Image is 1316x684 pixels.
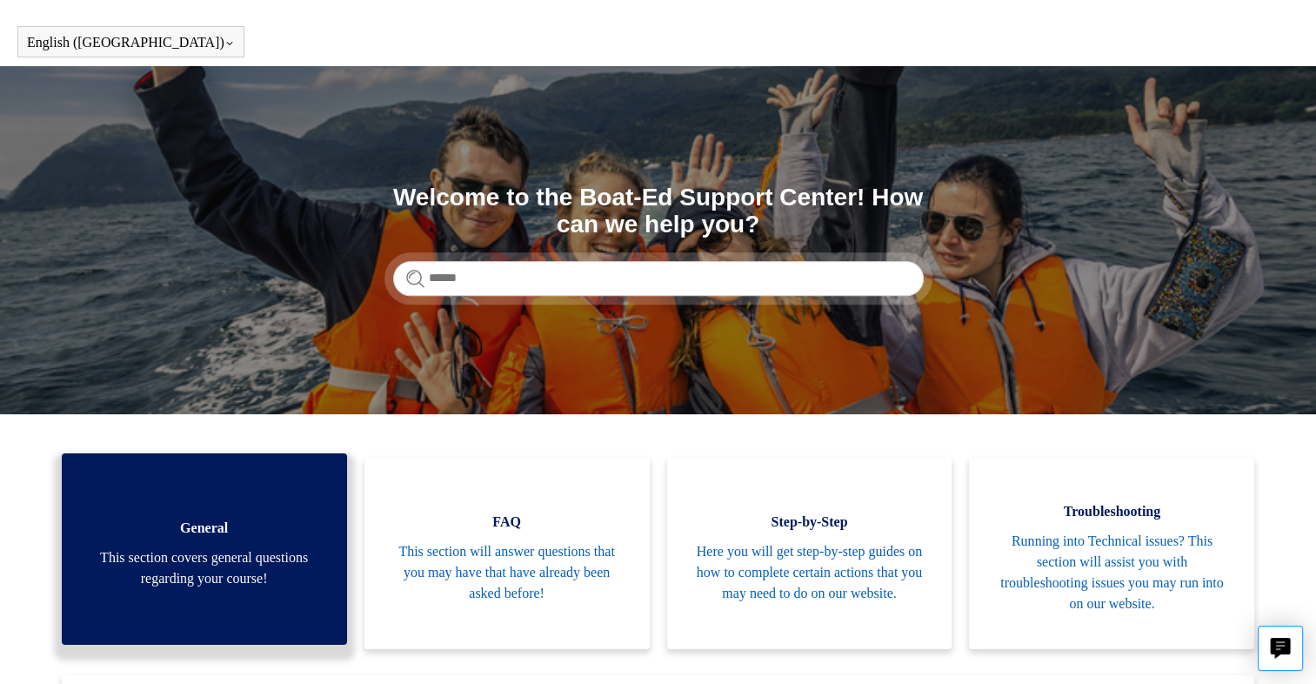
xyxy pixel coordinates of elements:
[391,512,624,533] span: FAQ
[693,541,926,604] span: Here you will get step-by-step guides on how to complete certain actions that you may need to do ...
[88,518,321,539] span: General
[391,541,624,604] span: This section will answer questions that you may have that have already been asked before!
[62,453,347,645] a: General This section covers general questions regarding your course!
[27,35,235,50] button: English ([GEOGRAPHIC_DATA])
[995,501,1228,522] span: Troubleshooting
[969,458,1254,649] a: Troubleshooting Running into Technical issues? This section will assist you with troubleshooting ...
[667,458,952,649] a: Step-by-Step Here you will get step-by-step guides on how to complete certain actions that you ma...
[364,458,650,649] a: FAQ This section will answer questions that you may have that have already been asked before!
[995,531,1228,614] span: Running into Technical issues? This section will assist you with troubleshooting issues you may r...
[393,184,924,238] h1: Welcome to the Boat-Ed Support Center! How can we help you?
[393,261,924,296] input: Search
[88,547,321,589] span: This section covers general questions regarding your course!
[693,512,926,533] span: Step-by-Step
[1258,626,1303,671] button: Live chat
